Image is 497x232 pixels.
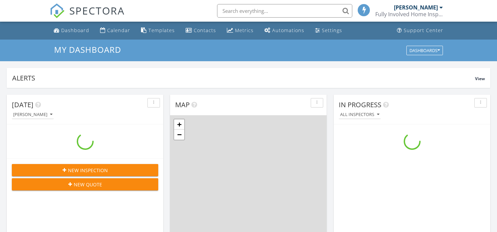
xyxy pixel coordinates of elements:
[174,119,184,130] a: Zoom in
[404,27,443,33] div: Support Center
[12,73,475,83] div: Alerts
[12,164,158,176] button: New Inspection
[194,27,216,33] div: Contacts
[175,100,190,109] span: Map
[394,24,446,37] a: Support Center
[69,3,125,18] span: SPECTORA
[475,76,485,82] span: View
[51,24,92,37] a: Dashboard
[138,24,177,37] a: Templates
[322,27,342,33] div: Settings
[68,167,108,174] span: New Inspection
[312,24,345,37] a: Settings
[50,3,65,18] img: The Best Home Inspection Software - Spectora
[272,27,304,33] div: Automations
[406,46,443,55] button: Dashboards
[174,130,184,140] a: Zoom out
[13,112,52,117] div: [PERSON_NAME]
[340,112,379,117] div: All Inspectors
[375,11,443,18] div: Fully Involved Home Inspections
[148,27,175,33] div: Templates
[339,100,381,109] span: In Progress
[12,178,158,190] button: New Quote
[339,110,381,119] button: All Inspectors
[61,27,89,33] div: Dashboard
[183,24,219,37] a: Contacts
[409,48,440,53] div: Dashboards
[262,24,307,37] a: Automations (Basic)
[394,4,438,11] div: [PERSON_NAME]
[12,100,33,109] span: [DATE]
[107,27,130,33] div: Calendar
[12,110,54,119] button: [PERSON_NAME]
[235,27,254,33] div: Metrics
[54,44,121,55] span: My Dashboard
[74,181,102,188] span: New Quote
[217,4,352,18] input: Search everything...
[50,9,125,23] a: SPECTORA
[97,24,133,37] a: Calendar
[224,24,256,37] a: Metrics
